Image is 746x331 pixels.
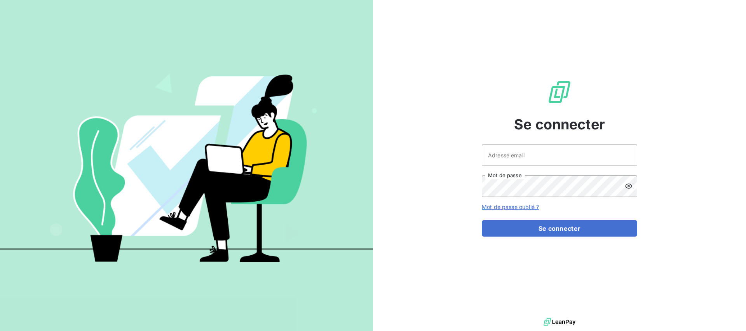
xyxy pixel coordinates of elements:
img: logo [544,316,575,328]
input: placeholder [482,144,637,166]
a: Mot de passe oublié ? [482,204,539,210]
span: Se connecter [514,114,605,135]
button: Se connecter [482,220,637,237]
img: Logo LeanPay [547,80,572,105]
